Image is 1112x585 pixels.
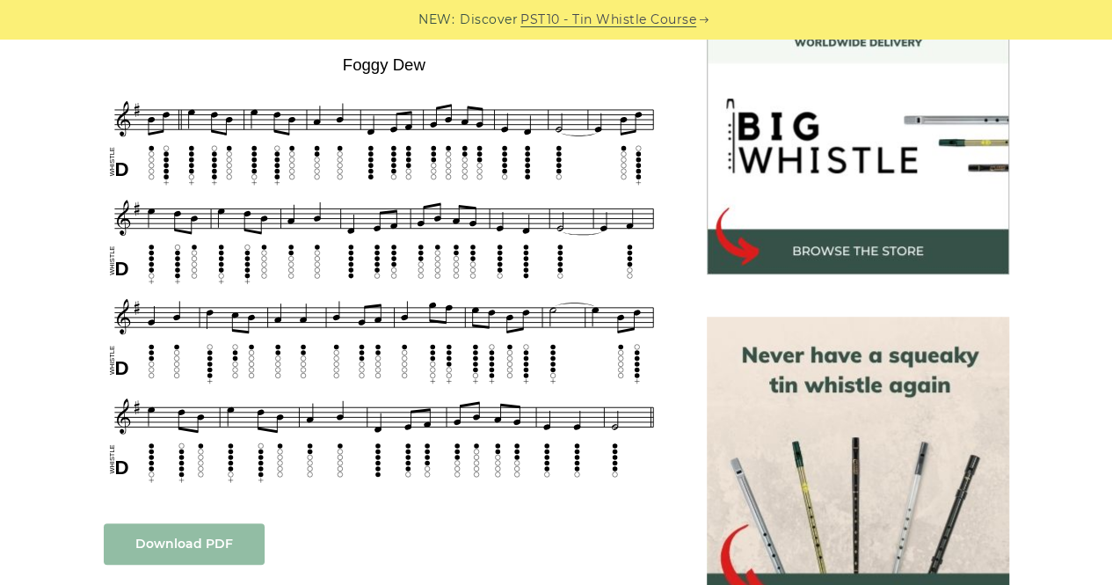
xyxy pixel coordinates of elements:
[520,10,696,30] a: PST10 - Tin Whistle Course
[418,10,454,30] span: NEW:
[460,10,518,30] span: Discover
[104,49,665,487] img: Foggy Dew Tin Whistle Tab & Sheet Music
[104,523,265,565] a: Download PDF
